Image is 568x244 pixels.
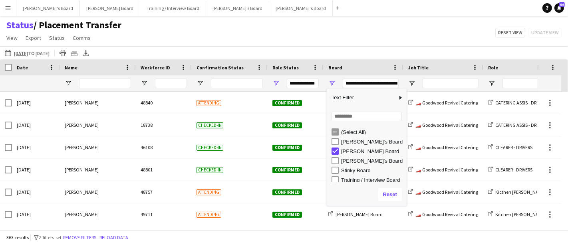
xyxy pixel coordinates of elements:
div: [DATE] [12,203,60,225]
span: [PERSON_NAME] [65,144,99,150]
input: Job Title Filter Input [423,79,479,88]
span: [PERSON_NAME] [65,122,99,128]
div: [DATE] [12,92,60,114]
span: Status [49,34,65,41]
app-action-btn: Export XLSX [81,48,91,58]
span: 🏎️ Goodwood Revival Catering [415,167,478,173]
button: Reload data [98,233,130,242]
span: 🏎️ Goodwood Revival Catering [415,100,478,106]
span: Confirmed [272,189,302,195]
app-action-btn: Print [58,48,68,58]
button: [PERSON_NAME] Board [80,0,140,16]
span: Checked-in [197,122,223,128]
div: Filter List [327,127,407,185]
a: Comms [70,33,94,43]
button: Open Filter Menu [408,80,415,87]
span: [PERSON_NAME] [65,167,99,173]
span: Confirmed [272,100,302,106]
button: Open Filter Menu [197,80,204,87]
span: Confirmed [272,145,302,151]
span: [PERSON_NAME] Board [336,211,383,217]
a: 🏎️ Goodwood Revival Catering [408,189,478,195]
span: [PERSON_NAME] [65,211,99,217]
div: [DATE] [12,114,60,136]
button: Reset view [495,28,525,37]
button: Remove filters [62,233,98,242]
a: 🏎️ Goodwood Revival Catering [408,211,478,217]
span: Role Status [272,65,299,71]
span: Attending [197,189,221,195]
span: Checked-in [197,167,223,173]
span: [PERSON_NAME] [65,189,99,195]
button: Open Filter Menu [141,80,148,87]
button: [PERSON_NAME]’s Board [206,0,269,16]
span: 🏎️ Goodwood Revival Catering [415,144,478,150]
span: Board [328,65,342,71]
a: CATERING ASSIS - DRIVERS [488,100,547,106]
div: [DATE] [12,136,60,158]
button: Reset [378,188,402,201]
span: Text Filter [327,91,397,104]
span: 🏎️ Goodwood Revival Catering [415,189,478,195]
input: Search filter values [332,112,402,121]
app-action-btn: Crew files as ZIP [70,48,79,58]
span: Workforce ID [141,65,170,71]
div: (Select All) [341,129,404,135]
a: 🏎️ Goodwood Revival Catering [408,167,478,173]
div: Training / Interview Board [341,177,404,183]
span: Confirmed [272,167,302,173]
span: Placement Transfer [34,19,121,31]
div: 48757 [136,181,192,203]
a: Status [46,33,68,43]
div: [DATE] [12,181,60,203]
button: [PERSON_NAME]'s Board [269,0,333,16]
div: [PERSON_NAME]'s Board [341,139,404,145]
span: 🏎️ Goodwood Revival Catering [415,211,478,217]
span: Date [17,65,28,71]
span: Attending [197,212,221,218]
span: Confirmation Status [197,65,244,71]
span: [PERSON_NAME] [65,100,99,106]
a: CATERING ASSIS - DRIVERS [488,122,547,128]
span: 56 [559,2,565,7]
span: CLEARER - DRIVERS [495,167,532,173]
span: CLEARER - DRIVERS [495,144,532,150]
span: Comms [73,34,91,41]
span: CATERING ASSIS - DRIVERS [495,122,547,128]
span: View [6,34,18,41]
a: Export [22,33,44,43]
div: 18738 [136,114,192,136]
span: Role [488,65,498,71]
button: [PERSON_NAME]'s Board [16,0,80,16]
div: Stinky Board [341,167,404,173]
a: CLEARER - DRIVERS [488,167,532,173]
span: 2 filters set [39,234,62,240]
div: [PERSON_NAME]'s Board [341,158,404,164]
a: Status [6,19,34,31]
a: CLEARER - DRIVERS [488,144,532,150]
input: Name Filter Input [79,79,131,88]
button: Open Filter Menu [328,80,336,87]
a: 56 [554,3,564,13]
span: Name [65,65,77,71]
input: Role Filter Input [502,79,558,88]
div: Column Filter [327,89,407,206]
a: [PERSON_NAME] Board [328,211,383,217]
a: 🏎️ Goodwood Revival Catering [408,144,478,150]
button: Open Filter Menu [272,80,280,87]
a: 🏎️ Goodwood Revival Catering [408,100,478,106]
div: 46108 [136,136,192,158]
span: Confirmed [272,212,302,218]
span: Checked-in [197,145,223,151]
button: Open Filter Menu [65,80,72,87]
span: Export [26,34,41,41]
input: Workforce ID Filter Input [155,79,187,88]
a: 🏎️ Goodwood Revival Catering [408,122,478,128]
a: View [3,33,21,43]
input: Confirmation Status Filter Input [211,79,263,88]
tcxspan: Call 19-09-2025 via 3CX [14,50,28,56]
button: [DATE]to [DATE] [3,48,51,58]
div: 48801 [136,159,192,181]
div: [PERSON_NAME] Board [341,148,404,154]
div: [DATE] [12,159,60,181]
